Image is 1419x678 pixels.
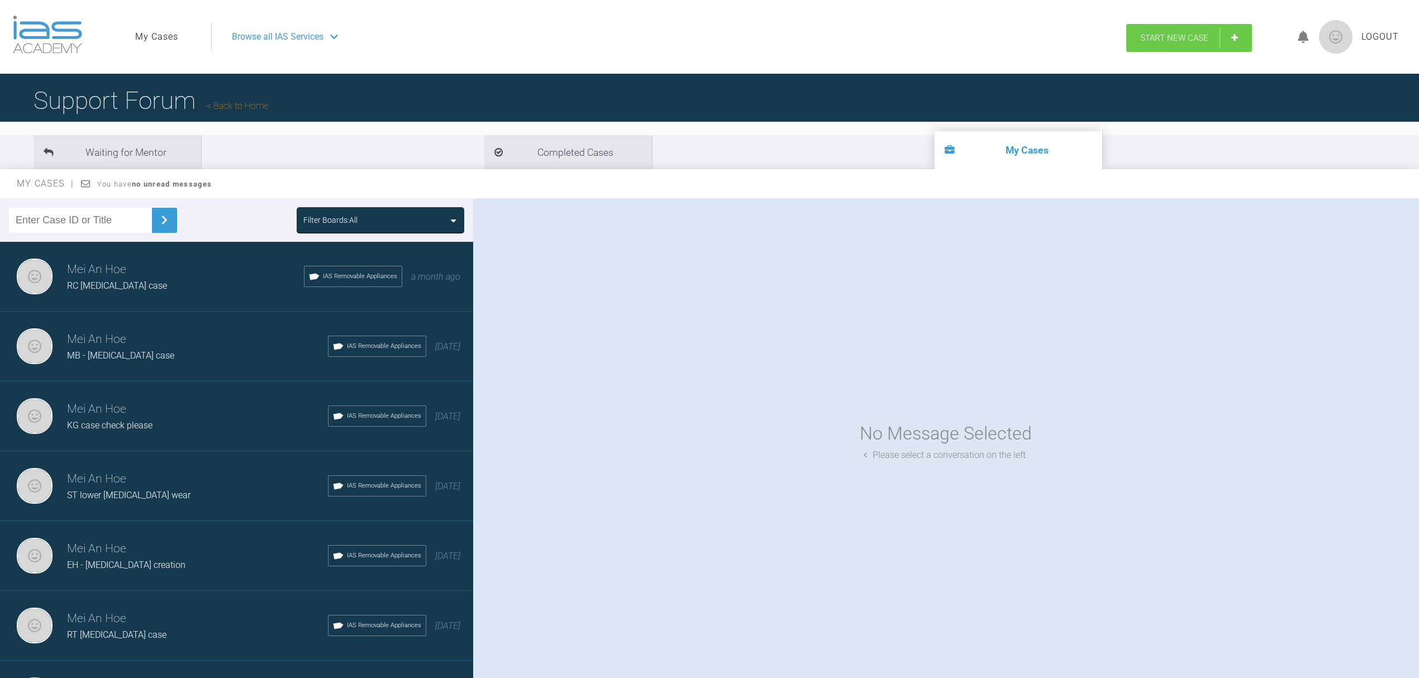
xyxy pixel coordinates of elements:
[347,341,421,351] span: IAS Removable Appliances
[67,350,174,361] span: MB - [MEDICAL_DATA] case
[17,538,53,574] img: Mei An Hoe
[17,259,53,294] img: Mei An Hoe
[411,271,460,282] span: a month ago
[347,551,421,561] span: IAS Removable Appliances
[67,280,167,291] span: RC [MEDICAL_DATA] case
[34,81,268,120] h1: Support Forum
[347,481,421,491] span: IAS Removable Appliances
[435,411,460,422] span: [DATE]
[9,208,152,233] input: Enter Case ID or Title
[67,330,328,349] h3: Mei An Hoe
[1140,33,1208,43] span: Start New Case
[17,608,53,643] img: Mei An Hoe
[935,131,1102,169] li: My Cases
[1126,24,1252,52] a: Start New Case
[67,260,304,279] h3: Mei An Hoe
[303,214,358,226] div: Filter Boards: All
[323,271,397,281] span: IAS Removable Appliances
[67,609,328,628] h3: Mei An Hoe
[347,620,421,631] span: IAS Removable Appliances
[435,481,460,491] span: [DATE]
[17,468,53,504] img: Mei An Hoe
[67,490,191,500] span: ST lower [MEDICAL_DATA] wear
[860,419,1032,448] div: No Message Selected
[232,30,323,44] span: Browse all IAS Services
[135,30,178,44] a: My Cases
[34,135,201,169] li: Waiting for Mentor
[435,551,460,561] span: [DATE]
[67,539,328,558] h3: Mei An Hoe
[347,411,421,421] span: IAS Removable Appliances
[484,135,652,169] li: Completed Cases
[17,328,53,364] img: Mei An Hoe
[67,420,153,431] span: KG case check please
[1361,30,1399,44] a: Logout
[132,180,212,188] strong: no unread messages
[435,620,460,631] span: [DATE]
[17,398,53,434] img: Mei An Hoe
[864,448,1028,462] div: Please select a conversation on the left.
[17,178,74,189] span: My Cases
[97,180,212,188] span: You have
[67,560,185,570] span: EH - [MEDICAL_DATA] creation
[1319,20,1353,54] img: profile.png
[13,16,82,54] img: logo-light.3e3ef733.png
[67,629,166,640] span: RT [MEDICAL_DATA] case
[67,400,328,419] h3: Mei An Hoe
[155,211,173,229] img: chevronRight.28bd32b0.svg
[435,341,460,352] span: [DATE]
[67,470,328,489] h3: Mei An Hoe
[207,101,268,111] a: Back to Home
